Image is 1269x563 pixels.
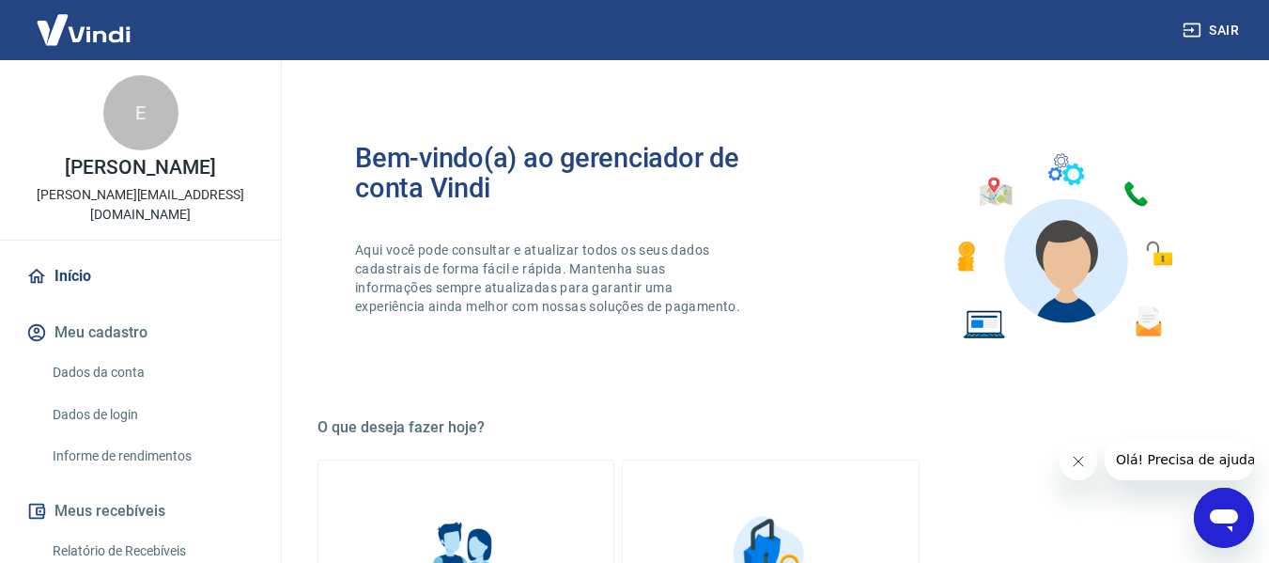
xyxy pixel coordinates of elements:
[23,491,258,532] button: Meus recebíveis
[65,158,215,178] p: [PERSON_NAME]
[355,241,744,316] p: Aqui você pode consultar e atualizar todos os seus dados cadastrais de forma fácil e rápida. Mant...
[23,1,145,58] img: Vindi
[15,185,266,225] p: [PERSON_NAME][EMAIL_ADDRESS][DOMAIN_NAME]
[1060,443,1097,480] iframe: Fechar mensagem
[940,143,1186,351] img: Imagem de um avatar masculino com diversos icones exemplificando as funcionalidades do gerenciado...
[45,396,258,434] a: Dados de login
[45,437,258,476] a: Informe de rendimentos
[355,143,771,203] h2: Bem-vindo(a) ao gerenciador de conta Vindi
[1194,488,1254,548] iframe: Botão para abrir a janela de mensagens
[23,256,258,297] a: Início
[11,13,158,28] span: Olá! Precisa de ajuda?
[317,418,1224,437] h5: O que deseja fazer hoje?
[45,353,258,392] a: Dados da conta
[1105,439,1254,480] iframe: Mensagem da empresa
[103,75,178,150] div: E
[1179,13,1246,48] button: Sair
[23,312,258,353] button: Meu cadastro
